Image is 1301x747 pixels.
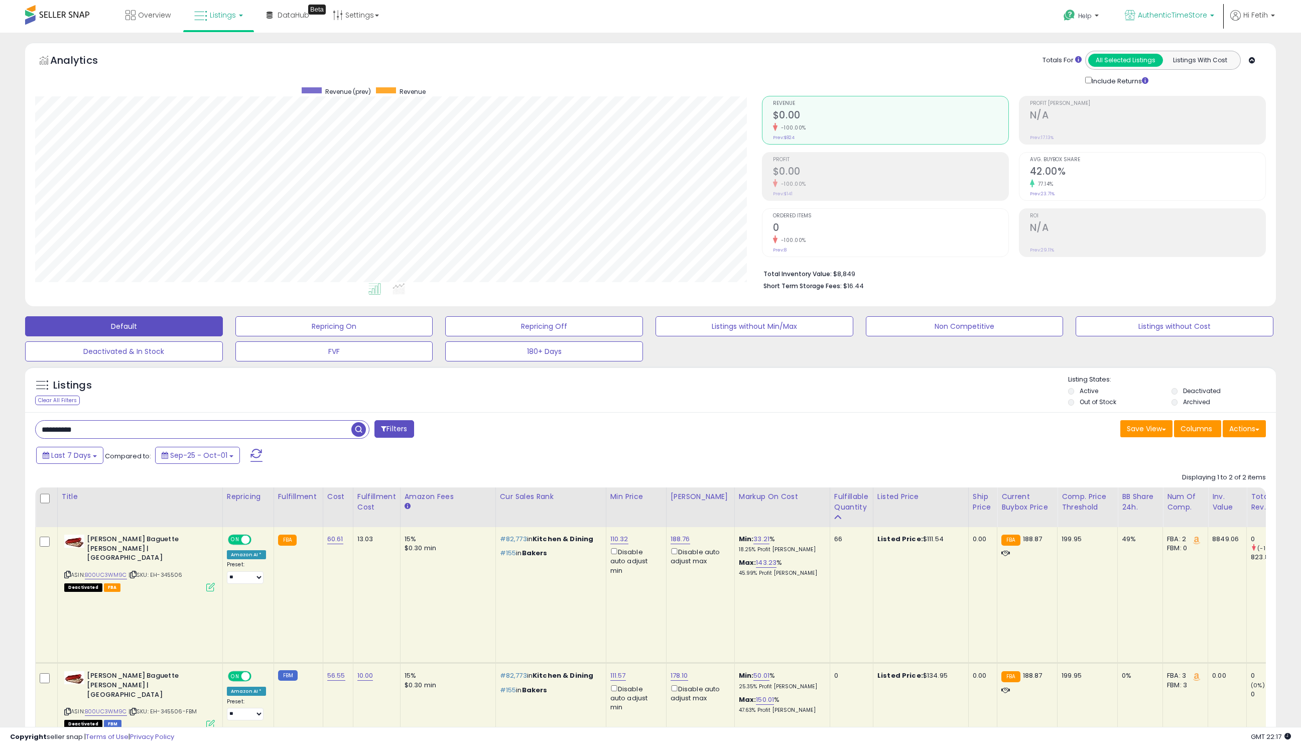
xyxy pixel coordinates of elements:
[53,379,92,393] h5: Listings
[1174,420,1221,437] button: Columns
[278,10,309,20] span: DataHub
[1223,420,1266,437] button: Actions
[866,316,1064,336] button: Non Competitive
[1030,191,1055,197] small: Prev: 23.71%
[973,671,989,680] div: 0.00
[400,87,426,96] span: Revenue
[327,534,343,544] a: 60.61
[1062,671,1110,680] div: 199.95
[610,546,659,575] div: Disable auto adjust min
[64,583,102,592] span: All listings that are unavailable for purchase on Amazon for any reason other than out-of-stock
[1001,671,1020,682] small: FBA
[227,687,266,696] div: Amazon AI *
[843,281,864,291] span: $16.44
[500,491,602,502] div: Cur Sales Rank
[227,561,266,583] div: Preset:
[500,549,598,558] p: in
[227,550,266,559] div: Amazon AI *
[1183,398,1210,406] label: Archived
[10,732,174,742] div: seller snap | |
[25,341,223,361] button: Deactivated & In Stock
[357,491,396,513] div: Fulfillment Cost
[500,548,516,558] span: #155
[1212,491,1242,513] div: Inv. value
[773,247,787,253] small: Prev: 8
[1023,671,1043,680] span: 188.87
[877,671,923,680] b: Listed Price:
[1030,222,1265,235] h2: N/A
[671,546,727,566] div: Disable auto adjust max
[877,535,961,544] div: $111.54
[1251,681,1265,689] small: (0%)
[210,10,236,20] span: Listings
[610,491,662,502] div: Min Price
[756,695,774,705] a: 150.01
[36,447,103,464] button: Last 7 Days
[1122,535,1155,544] div: 49%
[1251,671,1291,680] div: 0
[1167,681,1200,690] div: FBM: 3
[405,671,488,680] div: 15%
[671,491,730,502] div: [PERSON_NAME]
[773,101,1008,106] span: Revenue
[763,267,1258,279] li: $8,849
[777,124,806,132] small: -100.00%
[1062,491,1113,513] div: Comp. Price Threshold
[278,670,298,681] small: FBM
[104,583,121,592] span: FBA
[308,5,326,15] div: Tooltip anchor
[773,222,1008,235] h2: 0
[227,698,266,720] div: Preset:
[610,534,628,544] a: 110.32
[656,316,853,336] button: Listings without Min/Max
[1030,213,1265,219] span: ROI
[756,558,776,568] a: 143.23
[1251,690,1291,699] div: 0
[235,316,433,336] button: Repricing On
[325,87,371,96] span: Revenue (prev)
[739,491,826,502] div: Markup on Cost
[763,282,842,290] b: Short Term Storage Fees:
[1001,535,1020,546] small: FBA
[1080,387,1098,395] label: Active
[278,491,319,502] div: Fulfillment
[1030,157,1265,163] span: Avg. Buybox Share
[405,535,488,544] div: 15%
[1181,424,1212,434] span: Columns
[229,672,241,681] span: ON
[1001,491,1053,513] div: Current Buybox Price
[250,536,266,544] span: OFF
[85,707,127,716] a: B00UC3WM9C
[773,157,1008,163] span: Profit
[522,548,548,558] span: Bakers
[1212,671,1239,680] div: 0.00
[773,166,1008,179] h2: $0.00
[1257,544,1280,552] small: (-100%)
[445,316,643,336] button: Repricing Off
[500,534,527,544] span: #82,773
[128,571,183,579] span: | SKU: EH-345506
[50,53,117,70] h5: Analytics
[25,316,223,336] button: Default
[64,720,102,728] span: All listings that are unavailable for purchase on Amazon for any reason other than out-of-stock
[51,450,91,460] span: Last 7 Days
[64,535,215,590] div: ASIN:
[834,535,865,544] div: 66
[671,534,690,544] a: 188.76
[1080,398,1116,406] label: Out of Stock
[1063,9,1076,22] i: Get Help
[734,487,830,527] th: The percentage added to the cost of goods (COGS) that forms the calculator for Min & Max prices.
[1076,316,1273,336] button: Listings without Cost
[834,671,865,680] div: 0
[87,671,209,702] b: [PERSON_NAME] Baguette [PERSON_NAME] | [GEOGRAPHIC_DATA]
[753,534,769,544] a: 33.21
[374,420,414,438] button: Filters
[1167,491,1204,513] div: Num of Comp.
[739,695,756,704] b: Max:
[1030,247,1054,253] small: Prev: 29.11%
[10,732,47,741] strong: Copyright
[1030,101,1265,106] span: Profit [PERSON_NAME]
[170,450,227,460] span: Sep-25 - Oct-01
[973,491,993,513] div: Ship Price
[1062,535,1110,544] div: 199.95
